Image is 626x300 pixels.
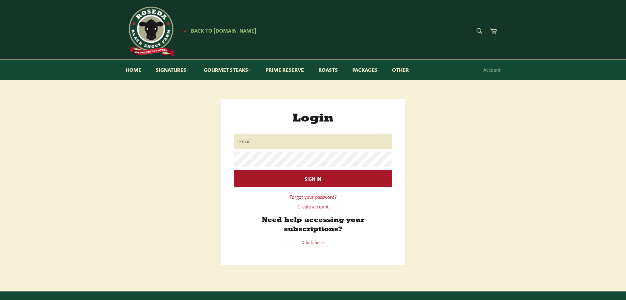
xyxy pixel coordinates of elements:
input: Sign In [234,170,392,187]
a: Other [385,60,418,80]
a: Prime Reserve [259,60,311,80]
h5: Need help accessing your subscriptions? [234,216,392,234]
span: ★ [183,28,187,33]
a: Account [480,60,504,79]
input: Email [234,134,392,149]
a: Packages [346,60,384,80]
a: Roasts [312,60,344,80]
a: ★ Back to [DOMAIN_NAME] [180,28,256,33]
span: Back to [DOMAIN_NAME] [191,27,256,34]
h1: Login [234,112,392,125]
a: Signatures [149,60,196,80]
a: Create account [297,203,329,209]
a: Forgot your password? [290,193,336,200]
a: Click here [303,239,324,245]
a: Gourmet Steaks [197,60,258,80]
img: Roseda Beef [126,7,175,56]
a: Home [119,60,148,80]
